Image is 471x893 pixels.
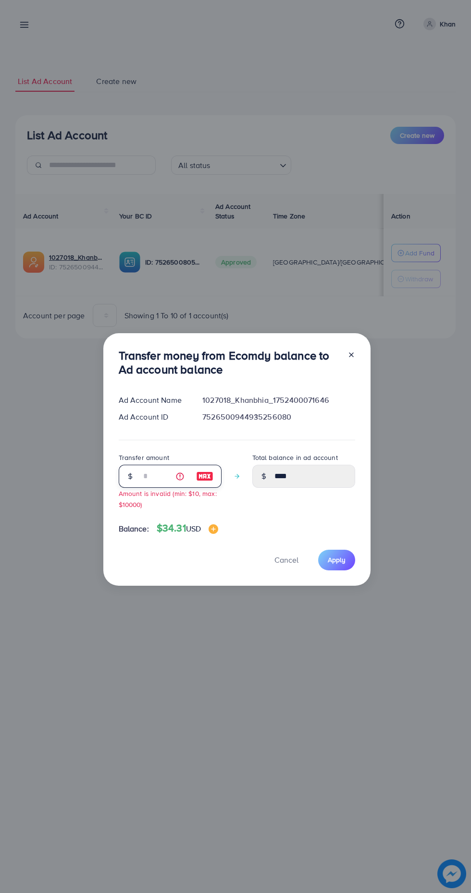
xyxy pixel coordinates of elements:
[195,395,362,406] div: 1027018_Khanbhia_1752400071646
[111,411,195,422] div: Ad Account ID
[274,555,298,565] span: Cancel
[119,523,149,534] span: Balance:
[262,550,310,570] button: Cancel
[119,349,340,376] h3: Transfer money from Ecomdy balance to Ad account balance
[186,523,201,534] span: USD
[318,550,355,570] button: Apply
[111,395,195,406] div: Ad Account Name
[195,411,362,422] div: 7526500944935256080
[157,522,218,534] h4: $34.31
[119,453,169,462] label: Transfer amount
[196,471,213,482] img: image
[119,489,217,509] small: Amount is invalid (min: $10, max: $10000)
[252,453,338,462] label: Total balance in ad account
[209,524,218,534] img: image
[328,555,346,565] span: Apply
